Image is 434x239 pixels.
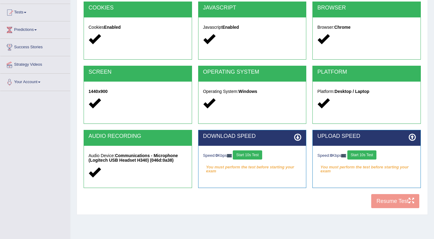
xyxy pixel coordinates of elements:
[239,89,257,94] strong: Windows
[89,25,187,30] h5: Cookies
[203,89,302,94] h5: Operating System:
[203,25,302,30] h5: Javascript
[89,89,108,94] strong: 1440x900
[330,153,332,158] strong: 0
[89,133,187,139] h2: AUDIO RECORDING
[317,25,416,30] h5: Browser:
[227,154,232,157] img: ajax-loader-fb-connection.gif
[203,69,302,75] h2: OPERATING SYSTEM
[203,163,302,172] em: You must perform the test before starting your exam
[317,133,416,139] h2: UPLOAD SPEED
[0,4,70,19] a: Tests
[317,150,416,161] div: Speed: Kbps
[89,5,187,11] h2: COOKIES
[317,69,416,75] h2: PLATFORM
[341,154,346,157] img: ajax-loader-fb-connection.gif
[317,5,416,11] h2: BROWSER
[89,153,178,163] strong: Communications - Microphone (Logitech USB Headset H340) (046d:0a38)
[233,150,262,160] button: Start 10s Test
[334,25,351,30] strong: Chrome
[216,153,218,158] strong: 0
[317,163,416,172] em: You must perform the test before starting your exam
[0,74,70,89] a: Your Account
[347,150,376,160] button: Start 10s Test
[203,150,302,161] div: Speed: Kbps
[0,21,70,37] a: Predictions
[222,25,239,30] strong: Enabled
[0,56,70,72] a: Strategy Videos
[0,39,70,54] a: Success Stories
[203,133,302,139] h2: DOWNLOAD SPEED
[317,89,416,94] h5: Platform:
[334,89,369,94] strong: Desktop / Laptop
[104,25,121,30] strong: Enabled
[89,69,187,75] h2: SCREEN
[203,5,302,11] h2: JAVASCRIPT
[89,153,187,163] h5: Audio Device:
